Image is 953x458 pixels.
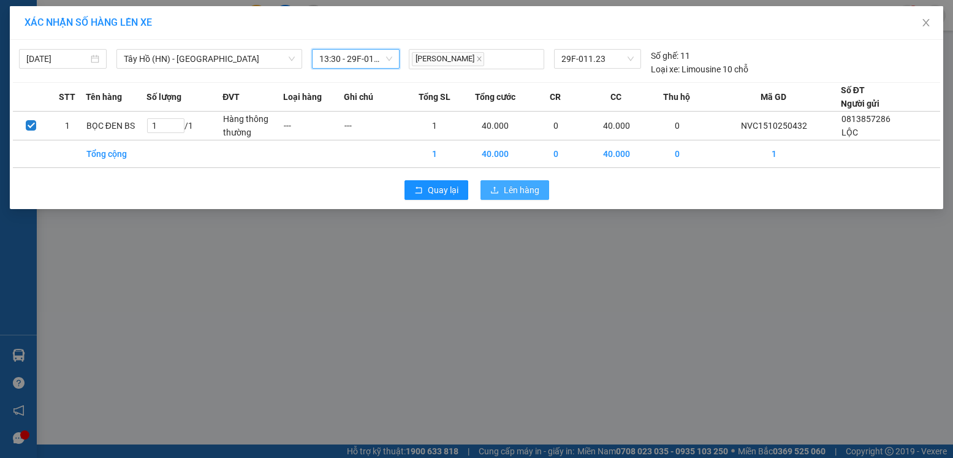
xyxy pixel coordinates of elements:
[222,90,240,104] span: ĐVT
[921,18,931,28] span: close
[85,21,251,34] strong: CÔNG TY TNHH VĨNH QUANG
[707,140,841,168] td: 1
[112,63,223,75] strong: : [DOMAIN_NAME]
[26,52,88,66] input: 15/10/2025
[86,140,146,168] td: Tổng cộng
[344,90,373,104] span: Ghi chú
[419,90,450,104] span: Tổng SL
[428,183,458,197] span: Quay lại
[841,114,890,124] span: 0813857286
[526,140,587,168] td: 0
[112,65,143,74] span: Website
[707,112,841,140] td: NVC1510250432
[465,140,526,168] td: 40.000
[550,90,561,104] span: CR
[651,63,680,76] span: Loại xe:
[561,50,634,68] span: 29F-011.23
[909,6,943,40] button: Close
[761,90,786,104] span: Mã GD
[49,112,85,140] td: 1
[663,90,690,104] span: Thu hộ
[841,128,858,137] span: LỘC
[319,50,392,68] span: 13:30 - 29F-011.23
[344,112,404,140] td: ---
[288,55,295,63] span: down
[647,112,707,140] td: 0
[222,112,283,140] td: Hàng thông thường
[475,90,515,104] span: Tổng cước
[404,112,465,140] td: 1
[504,183,539,197] span: Lên hàng
[476,56,482,62] span: close
[465,112,526,140] td: 40.000
[586,140,647,168] td: 40.000
[404,140,465,168] td: 1
[526,112,587,140] td: 0
[414,186,423,196] span: rollback
[404,180,468,200] button: rollbackQuay lại
[128,52,208,61] strong: Hotline : 0889 23 23 23
[146,90,181,104] span: Số lượng
[647,140,707,168] td: 0
[651,49,678,63] span: Số ghế:
[146,112,223,140] td: / 1
[59,90,75,104] span: STT
[283,112,344,140] td: ---
[651,49,690,63] div: 11
[283,90,322,104] span: Loại hàng
[651,63,748,76] div: Limousine 10 chỗ
[86,112,146,140] td: BỌC ĐEN BS
[11,19,69,77] img: logo
[118,36,218,49] strong: PHIẾU GỬI HÀNG
[86,90,122,104] span: Tên hàng
[412,52,484,66] span: [PERSON_NAME]
[586,112,647,140] td: 40.000
[480,180,549,200] button: uploadLên hàng
[841,83,879,110] div: Số ĐT Người gửi
[25,17,152,28] span: XÁC NHẬN SỐ HÀNG LÊN XE
[490,186,499,196] span: upload
[610,90,621,104] span: CC
[124,50,295,68] span: Tây Hồ (HN) - Thanh Hóa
